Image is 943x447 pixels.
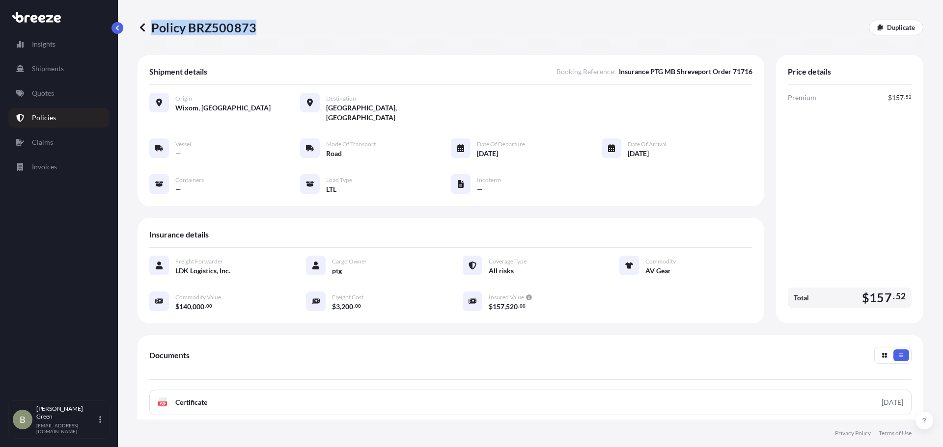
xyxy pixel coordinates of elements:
span: . [205,304,206,308]
span: Documents [149,350,190,360]
span: . [518,304,519,308]
span: — [175,149,181,158]
span: , [340,303,341,310]
span: Destination [326,95,356,103]
span: Date of Departure [477,140,525,148]
span: 00 [520,304,526,308]
span: Mode of Transport [326,140,376,148]
p: Policies [32,113,56,123]
span: , [504,303,506,310]
span: . [904,95,905,99]
span: 3 [336,303,340,310]
span: $ [332,303,336,310]
span: Date of Arrival [628,140,666,148]
p: Insights [32,39,55,49]
text: PDF [160,402,166,405]
span: Certificate [175,397,207,407]
span: — [175,184,181,194]
span: Premium [788,93,816,103]
div: [DATE] [882,397,903,407]
p: Policy BRZ500873 [138,20,256,35]
span: Origin [175,95,192,103]
span: 00 [206,304,212,308]
a: Privacy Policy [835,429,871,437]
p: [EMAIL_ADDRESS][DOMAIN_NAME] [36,422,97,434]
span: 157 [493,303,504,310]
p: [PERSON_NAME] Green [36,405,97,421]
span: [DATE] [628,149,649,158]
p: Quotes [32,88,54,98]
span: Insurance details [149,230,209,239]
span: Booking Reference : [556,67,616,77]
span: $ [489,303,493,310]
a: PDFCertificate[DATE] [149,390,912,415]
a: Claims [8,132,110,152]
span: Insured Value [489,293,524,301]
span: Insurance PTG MB Shreveport Order 71716 [619,67,752,77]
span: Price details [788,67,831,77]
span: Road [326,149,342,158]
span: AV Gear [645,266,671,276]
span: $ [888,94,892,101]
span: All risks [489,266,514,276]
span: Cargo Owner [332,258,367,265]
a: Terms of Use [879,429,912,437]
span: 00 [355,304,361,308]
span: . [354,304,355,308]
a: Quotes [8,83,110,103]
span: Commodity Value [175,293,221,301]
span: $ [175,303,179,310]
span: 520 [506,303,518,310]
span: Coverage Type [489,258,527,265]
span: Vessel [175,140,191,148]
span: — [477,184,483,194]
p: Invoices [32,162,57,172]
span: [GEOGRAPHIC_DATA], [GEOGRAPHIC_DATA] [326,103,451,123]
span: 200 [341,303,353,310]
span: [DATE] [477,149,498,158]
a: Shipments [8,59,110,79]
a: Invoices [8,157,110,177]
span: Containers [175,176,204,184]
a: Policies [8,108,110,128]
span: B [20,415,26,424]
span: Commodity [645,258,676,265]
span: Wixom, [GEOGRAPHIC_DATA] [175,103,271,113]
p: Duplicate [887,23,915,32]
p: Claims [32,137,53,147]
span: . [893,293,895,299]
span: 157 [869,291,892,304]
span: LTL [326,184,336,194]
span: Incoterm [477,176,501,184]
a: Duplicate [869,20,923,35]
span: 52 [906,95,912,99]
span: 157 [892,94,904,101]
span: ptg [332,266,342,276]
p: Shipments [32,64,64,74]
span: 000 [193,303,204,310]
span: 52 [896,293,906,299]
span: Load Type [326,176,352,184]
span: LDK Logistics, Inc. [175,266,230,276]
span: Freight Forwarder [175,258,223,265]
span: Total [794,293,809,303]
a: Insights [8,34,110,54]
span: Freight Cost [332,293,363,301]
span: $ [862,291,869,304]
span: 140 [179,303,191,310]
span: Shipment details [149,67,207,77]
span: , [191,303,193,310]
